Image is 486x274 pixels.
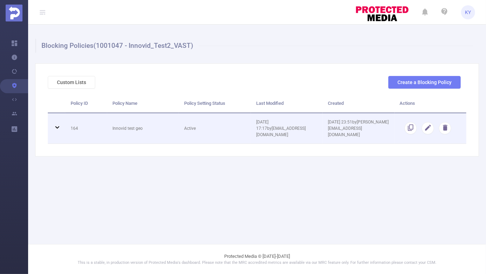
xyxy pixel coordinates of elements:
td: Innovid test geo [107,113,179,144]
span: Actions [400,101,415,106]
h1: Blocking Policies (1001047 - Innovid_Test2_VAST) [35,39,473,53]
span: Policy ID [71,101,88,106]
span: KY [465,5,471,19]
span: [DATE] 23:51 by [PERSON_NAME][EMAIL_ADDRESS][DOMAIN_NAME] [328,120,389,137]
span: Policy Name [112,101,137,106]
span: Last Modified [256,101,284,106]
span: Policy Setting Status [184,101,225,106]
a: Custom Lists [48,79,95,85]
span: Created [328,101,344,106]
footer: Protected Media © [DATE]-[DATE] [28,244,486,274]
span: [DATE] 17:17 by [EMAIL_ADDRESS][DOMAIN_NAME] [256,120,306,137]
img: Protected Media [6,5,22,21]
span: Active [184,126,196,131]
td: 164 [65,113,107,144]
button: Create a Blocking Policy [388,76,461,89]
button: Custom Lists [48,76,95,89]
p: This is a stable, in production version of Protected Media's dashboard. Please note that the MRC ... [46,260,468,266]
